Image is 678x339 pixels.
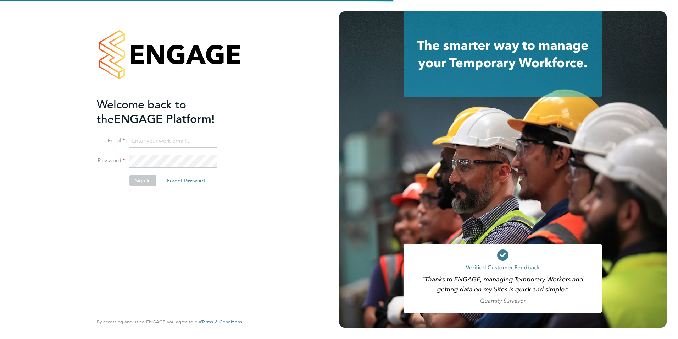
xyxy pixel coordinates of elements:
span: By accessing and using ENGAGE you agree to our [97,319,242,325]
input: Enter your work email... [129,135,217,148]
label: Email [97,137,125,145]
span: Welcome back to the [97,98,186,126]
a: Terms & Conditions [201,319,242,325]
span: Terms & Conditions [201,319,242,325]
button: Forgot Password [161,175,211,186]
label: Password [97,157,125,165]
button: Sign In [129,175,156,186]
h2: ENGAGE Platform! [97,97,235,127]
